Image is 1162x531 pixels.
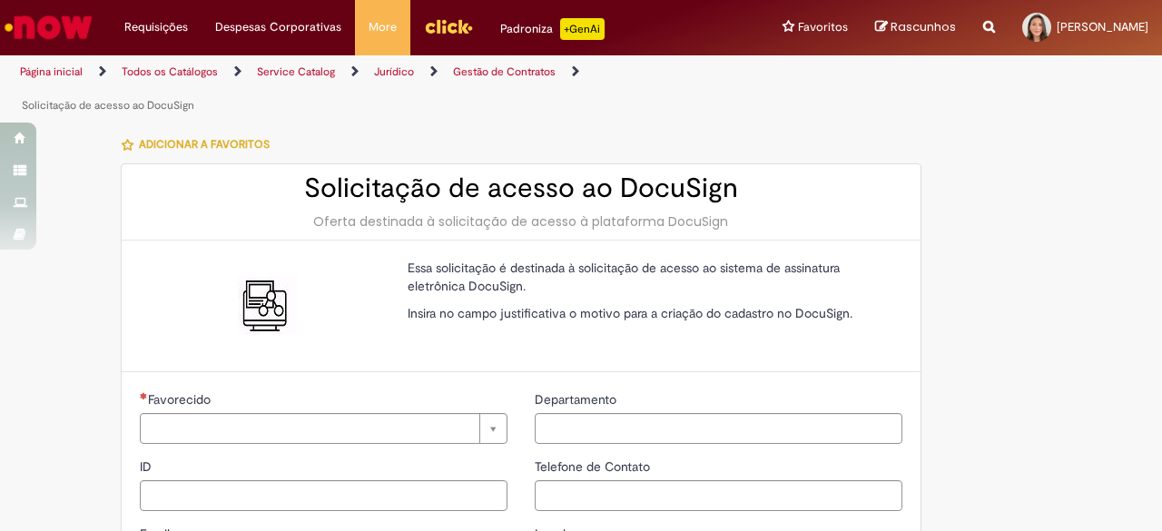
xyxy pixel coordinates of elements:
a: Rascunhos [875,19,956,36]
span: Requisições [124,18,188,36]
input: Telefone de Contato [535,480,902,511]
a: Jurídico [374,64,414,79]
span: Necessários [140,392,148,399]
img: click_logo_yellow_360x200.png [424,13,473,40]
span: [PERSON_NAME] [1057,19,1148,34]
span: Despesas Corporativas [215,18,341,36]
span: Telefone de Contato [535,458,654,475]
a: Solicitação de acesso ao DocuSign [22,98,194,113]
span: Necessários - Favorecido [148,391,214,408]
span: Departamento [535,391,620,408]
input: Departamento [535,413,902,444]
button: Adicionar a Favoritos [121,125,280,163]
span: Rascunhos [891,18,956,35]
ul: Trilhas de página [14,55,761,123]
a: Limpar campo Favorecido [140,413,507,444]
h2: Solicitação de acesso ao DocuSign [140,173,902,203]
a: Página inicial [20,64,83,79]
img: Solicitação de acesso ao DocuSign [238,277,296,335]
div: Padroniza [500,18,605,40]
div: Oferta destinada à solicitação de acesso à plataforma DocuSign [140,212,902,231]
p: Essa solicitação é destinada à solicitação de acesso ao sistema de assinatura eletrônica DocuSign. [408,259,889,295]
span: More [369,18,397,36]
img: ServiceNow [2,9,95,45]
span: Favoritos [798,18,848,36]
p: +GenAi [560,18,605,40]
span: ID [140,458,155,475]
p: Insira no campo justificativa o motivo para a criação do cadastro no DocuSign. [408,304,889,322]
span: Adicionar a Favoritos [139,137,270,152]
a: Service Catalog [257,64,335,79]
a: Todos os Catálogos [122,64,218,79]
a: Gestão de Contratos [453,64,556,79]
input: ID [140,480,507,511]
